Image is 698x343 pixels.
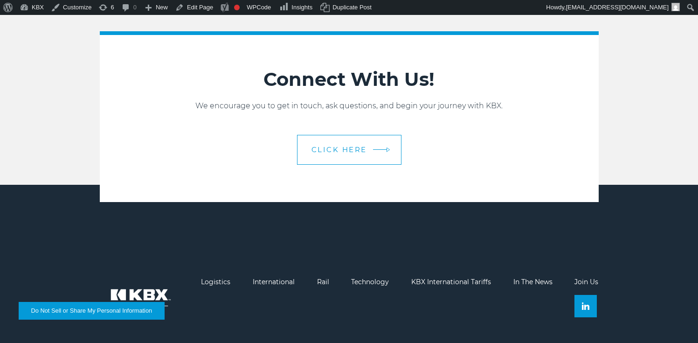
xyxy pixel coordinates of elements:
[351,278,389,286] a: Technology
[100,68,599,91] h2: Connect With Us!
[291,4,312,11] span: Insights
[574,278,598,286] a: Join Us
[297,135,401,165] a: CLICK HERE arrow arrow
[317,278,329,286] a: Rail
[234,5,240,10] div: Focus keyphrase not set
[201,278,230,286] a: Logistics
[411,278,491,286] a: KBX International Tariffs
[582,302,589,310] img: Linkedin
[100,278,179,325] img: kbx logo
[311,146,367,153] span: CLICK HERE
[19,302,165,320] button: Do Not Sell or Share My Personal Information
[566,4,669,11] span: [EMAIL_ADDRESS][DOMAIN_NAME]
[386,147,390,152] img: arrow
[513,278,553,286] a: In The News
[253,278,295,286] a: International
[100,100,599,112] p: We encourage you to get in touch, ask questions, and begin your journey with KBX.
